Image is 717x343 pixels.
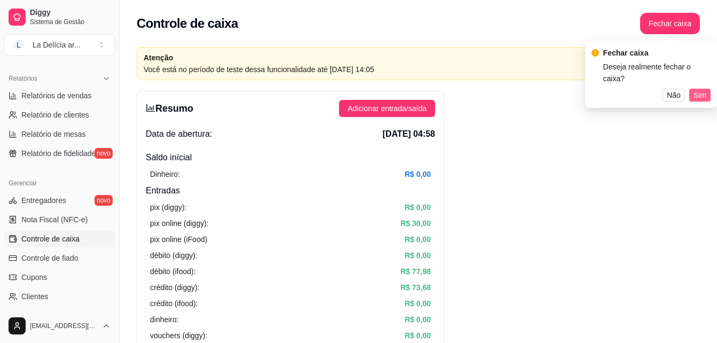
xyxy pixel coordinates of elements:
article: R$ 0,00 [405,298,431,309]
article: R$ 77,98 [400,266,431,277]
span: Relatório de fidelidade [21,148,96,159]
a: Controle de fiado [4,250,115,267]
span: L [13,40,24,50]
a: DiggySistema de Gestão [4,4,115,30]
button: Não [663,89,685,102]
article: vouchers (diggy): [150,330,207,341]
a: Relatórios de vendas [4,87,115,104]
span: [DATE] 04:58 [383,128,435,141]
a: Nota Fiscal (NFC-e) [4,211,115,228]
span: Relatório de mesas [21,129,86,139]
span: Entregadores [21,195,66,206]
span: Clientes [21,291,49,302]
a: Cupons [4,269,115,286]
article: pix (diggy): [150,201,186,213]
span: Cupons [21,272,47,283]
button: Select a team [4,34,115,56]
div: La Delícia ar ... [33,40,81,50]
article: R$ 0,00 [405,314,431,325]
span: Controle de caixa [21,233,80,244]
span: exclamation-circle [592,49,599,57]
button: Sim [689,89,711,102]
article: crédito (ifood): [150,298,198,309]
button: Adicionar entrada/saída [339,100,435,117]
span: Relatórios de vendas [21,90,92,101]
a: Estoque [4,307,115,324]
article: R$ 0,00 [405,250,431,261]
article: débito (ifood): [150,266,196,277]
a: Relatório de mesas [4,126,115,143]
article: pix online (iFood) [150,233,207,245]
span: Controle de fiado [21,253,78,263]
article: R$ 73,68 [400,282,431,293]
a: Relatório de clientes [4,106,115,123]
article: R$ 0,00 [405,330,431,341]
article: R$ 0,00 [405,233,431,245]
div: Deseja realmente fechar o caixa? [603,61,711,84]
article: R$ 0,00 [405,201,431,213]
article: Dinheiro: [150,168,180,180]
h2: Controle de caixa [137,15,238,32]
span: Diggy [30,8,111,18]
span: Nota Fiscal (NFC-e) [21,214,88,225]
div: Gerenciar [4,175,115,192]
span: [EMAIL_ADDRESS][DOMAIN_NAME] [30,322,98,330]
article: dinheiro: [150,314,179,325]
span: Relatórios [9,74,37,83]
article: R$ 0,00 [405,168,431,180]
span: Sistema de Gestão [30,18,111,26]
h4: Entradas [146,184,435,197]
article: pix online (diggy): [150,217,209,229]
a: Clientes [4,288,115,305]
h3: Resumo [146,101,193,116]
a: Controle de caixa [4,230,115,247]
div: Fechar caixa [603,47,711,59]
span: Data de abertura: [146,128,212,141]
article: R$ 30,00 [400,217,431,229]
article: Atenção [144,52,641,64]
button: Fechar caixa [640,13,700,34]
a: Relatório de fidelidadenovo [4,145,115,162]
article: crédito (diggy): [150,282,200,293]
h4: Saldo inícial [146,151,435,164]
span: Sim [694,89,706,101]
article: débito (diggy): [150,250,198,261]
span: Não [667,89,681,101]
a: Entregadoresnovo [4,192,115,209]
span: bar-chart [146,103,155,113]
article: Você está no período de teste dessa funcionalidade até [DATE] 14:05 [144,64,641,75]
span: Adicionar entrada/saída [348,103,427,114]
button: [EMAIL_ADDRESS][DOMAIN_NAME] [4,313,115,339]
span: Relatório de clientes [21,110,89,120]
